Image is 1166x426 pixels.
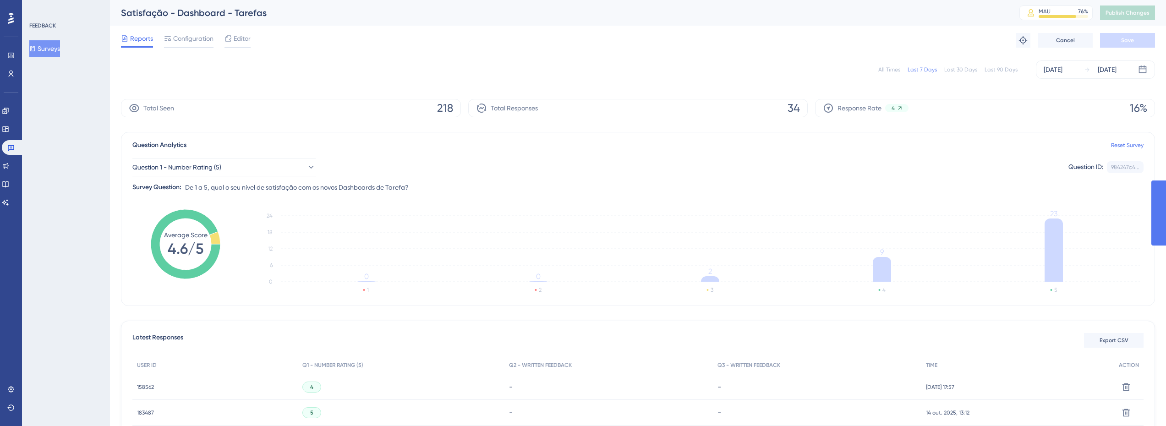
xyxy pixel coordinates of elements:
div: Last 90 Days [985,66,1018,73]
text: 5 [1054,287,1057,293]
text: 4 [882,287,886,293]
span: Total Seen [143,103,174,114]
span: Total Responses [491,103,538,114]
span: 14 out. 2025, 13:12 [926,409,969,416]
span: Editor [234,33,251,44]
div: 984247c4... [1111,164,1139,171]
span: 5 [310,409,313,416]
button: Question 1 - Number Rating (5) [132,158,316,176]
span: Q2 - WRITTEN FEEDBACK [509,361,572,369]
span: Configuration [173,33,213,44]
text: 1 [367,287,369,293]
button: Cancel [1038,33,1093,48]
span: 158562 [137,383,154,391]
tspan: 18 [268,229,273,235]
div: Question ID: [1068,161,1103,173]
tspan: 23 [1050,209,1057,218]
tspan: 12 [268,246,273,252]
div: FEEDBACK [29,22,56,29]
div: MAU [1039,8,1051,15]
span: Save [1121,37,1134,44]
tspan: 0 [536,272,541,281]
span: 183487 [137,409,154,416]
span: 218 [437,101,453,115]
span: 4 [310,383,313,391]
tspan: 2 [708,267,712,276]
div: - [509,408,708,417]
span: De 1 a 5, qual o seu nível de satisfação com os novos Dashboards de Tarefa? [185,182,409,193]
text: 2 [539,287,542,293]
a: Reset Survey [1111,142,1144,149]
text: 3 [711,287,713,293]
span: Cancel [1056,37,1075,44]
div: - [509,382,708,391]
div: - [717,408,917,417]
span: 16% [1130,101,1147,115]
tspan: 9 [880,248,884,257]
div: Last 7 Days [908,66,937,73]
span: Q1 - NUMBER RATING (5) [302,361,363,369]
span: Question Analytics [132,140,186,151]
div: All Times [878,66,900,73]
span: ACTION [1119,361,1139,369]
span: USER ID [137,361,157,369]
iframe: UserGuiding AI Assistant Launcher [1128,390,1155,417]
tspan: 0 [269,279,273,285]
span: Question 1 - Number Rating (5) [132,162,221,173]
span: TIME [926,361,937,369]
button: Export CSV [1084,333,1144,348]
button: Publish Changes [1100,5,1155,20]
span: [DATE] 17:57 [926,383,954,391]
div: Last 30 Days [944,66,977,73]
span: Export CSV [1100,337,1128,344]
tspan: 24 [267,213,273,219]
button: Surveys [29,40,60,57]
tspan: Average Score [164,231,208,239]
span: Latest Responses [132,332,183,349]
div: [DATE] [1044,64,1062,75]
button: Save [1100,33,1155,48]
span: Q3 - WRITTEN FEEDBACK [717,361,780,369]
tspan: 6 [270,262,273,268]
div: Satisfação - Dashboard - Tarefas [121,6,996,19]
span: 4 [892,104,895,112]
div: Survey Question: [132,182,181,193]
tspan: 0 [364,272,369,281]
div: [DATE] [1098,64,1117,75]
span: 34 [788,101,800,115]
div: 76 % [1078,8,1088,15]
span: Response Rate [838,103,881,114]
span: Reports [130,33,153,44]
div: - [717,382,917,391]
tspan: 4.6/5 [168,240,203,257]
span: Publish Changes [1106,9,1150,16]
